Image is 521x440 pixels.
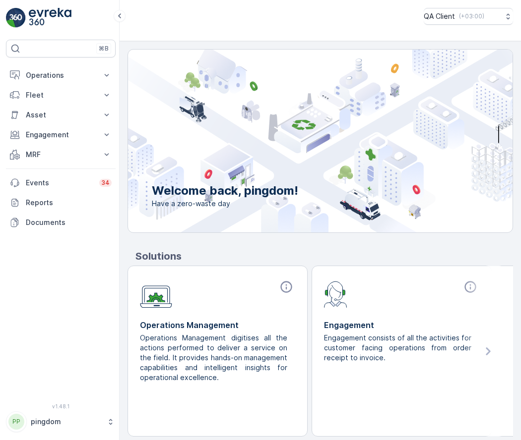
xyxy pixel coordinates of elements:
[459,12,484,20] p: ( +03:00 )
[135,249,513,264] p: Solutions
[6,173,116,193] a: Events34
[6,85,116,105] button: Fleet
[324,280,347,308] img: module-icon
[140,333,287,383] p: Operations Management digitises all the actions performed to deliver a service on the field. It p...
[6,213,116,232] a: Documents
[83,50,513,232] img: city illustration
[152,183,298,199] p: Welcome back, pingdom!
[424,11,455,21] p: QA Client
[26,198,112,208] p: Reports
[324,319,479,331] p: Engagement
[6,145,116,165] button: MRF
[29,8,71,28] img: logo_light-DOdMpM7g.png
[26,218,112,227] p: Documents
[6,125,116,145] button: Engagement
[26,178,93,188] p: Events
[140,280,172,308] img: module-icon
[26,70,96,80] p: Operations
[26,150,96,160] p: MRF
[31,417,102,427] p: pingdom
[101,179,110,187] p: 34
[99,45,109,53] p: ⌘B
[6,105,116,125] button: Asset
[6,403,116,409] span: v 1.48.1
[6,193,116,213] a: Reports
[6,8,26,28] img: logo
[26,110,96,120] p: Asset
[6,65,116,85] button: Operations
[152,199,298,209] span: Have a zero-waste day
[8,414,24,430] div: PP
[140,319,295,331] p: Operations Management
[6,411,116,432] button: PPpingdom
[324,333,471,363] p: Engagement consists of all the activities for customer facing operations from order receipt to in...
[424,8,513,25] button: QA Client(+03:00)
[26,90,96,100] p: Fleet
[26,130,96,140] p: Engagement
